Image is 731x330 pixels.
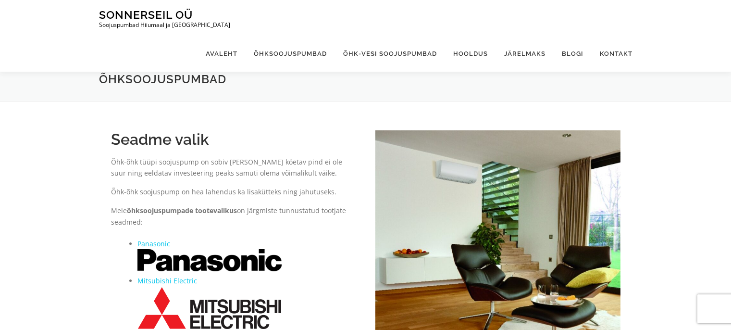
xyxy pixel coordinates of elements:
[445,36,496,72] a: Hooldus
[111,130,356,149] h2: Seadme valik
[335,36,445,72] a: Õhk-vesi soojuspumbad
[592,36,632,72] a: Kontakt
[99,72,632,87] h1: Õhksoojuspumbad
[137,239,170,248] a: Panasonic
[554,36,592,72] a: Blogi
[99,8,193,21] a: Sonnerseil OÜ
[111,156,356,179] p: Õhk-õhk tüüpi soojuspump on sobiv [PERSON_NAME] köetav pind ei ole suur ning eeldatav investeerin...
[137,276,197,285] a: Mitsubishi Electric
[127,206,237,215] strong: õhksoojuspumpade tootevalikus
[99,22,230,28] p: Soojuspumbad Hiiumaal ja [GEOGRAPHIC_DATA]
[246,36,335,72] a: Õhksoojuspumbad
[111,186,356,198] p: Õhk-õhk soojuspump on hea lahendus ka lisakütteks ning jahutuseks.
[496,36,554,72] a: Järelmaks
[111,205,356,228] p: Meie on järgmiste tunnustatud tootjate seadmed:
[198,36,246,72] a: Avaleht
